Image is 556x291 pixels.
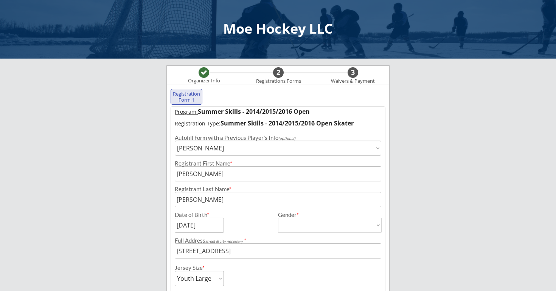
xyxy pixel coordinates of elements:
[278,136,295,141] em: (optional)
[273,68,284,77] div: 2
[205,239,243,243] em: street & city necessary
[327,78,379,84] div: Waivers & Payment
[175,135,381,141] div: Autofill Form with a Previous Player's Info
[172,91,200,103] div: Registration Form 1
[278,212,382,218] div: Gender
[175,212,214,218] div: Date of Birth
[175,120,221,127] u: Registration Type:
[175,243,381,258] input: Street, City, Province/State
[348,68,358,77] div: 3
[252,78,304,84] div: Registrations Forms
[221,119,354,127] strong: Summer Skills - 2014/2015/2016 Open Skater
[175,161,381,166] div: Registrant First Name
[175,186,381,192] div: Registrant Last Name
[8,22,548,36] div: Moe Hockey LLC
[183,78,225,84] div: Organizer Info
[198,107,310,116] strong: Summer Skills - 2014/2015/2016 Open
[175,108,198,115] u: Program:
[175,265,214,271] div: Jersey Size
[175,238,381,243] div: Full Address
